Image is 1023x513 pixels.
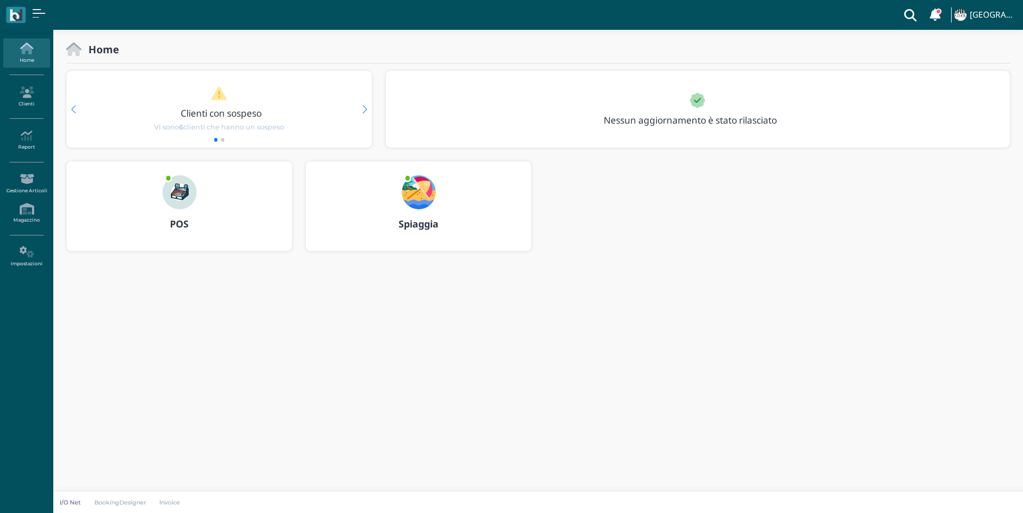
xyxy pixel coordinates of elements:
[3,199,50,228] a: Magazzino
[3,242,50,271] a: Impostazioni
[82,44,119,55] h2: Home
[87,86,351,132] a: Clienti con sospeso Vi sono6clienti che hanno un sospeso
[10,9,22,21] img: logo
[970,11,1017,20] h4: [GEOGRAPHIC_DATA]
[3,82,50,111] a: Clienti
[89,108,353,118] h3: Clienti con sospeso
[3,169,50,198] a: Gestione Articoli
[953,2,1017,28] a: ... [GEOGRAPHIC_DATA]
[66,161,293,264] a: ... POS
[305,161,532,264] a: ... Spiaggia
[3,126,50,155] a: Report
[170,217,189,230] b: POS
[947,480,1014,504] iframe: Help widget launcher
[362,105,367,113] div: Next slide
[954,9,966,21] img: ...
[402,175,436,209] img: ...
[399,217,439,230] b: Spiaggia
[71,105,76,113] div: Previous slide
[67,71,372,148] div: 1 / 2
[386,71,1010,148] div: 1 / 1
[179,123,183,131] b: 6
[3,38,50,68] a: Home
[154,122,284,132] span: Vi sono clienti che hanno un sospeso
[597,115,801,125] h3: Nessun aggiornamento è stato rilasciato
[163,175,197,209] img: ...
